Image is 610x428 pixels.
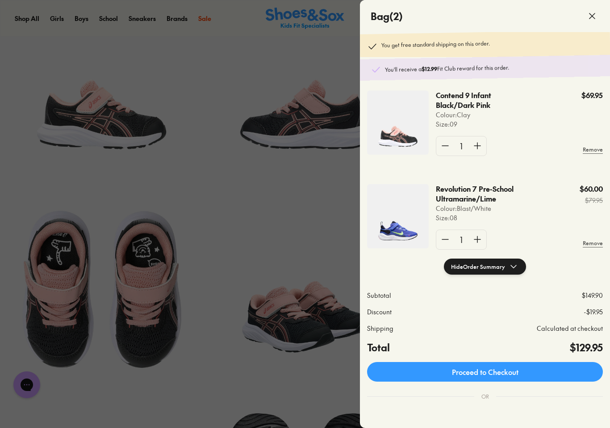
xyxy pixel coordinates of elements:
b: $12.99 [422,65,437,73]
p: $69.95 [581,91,603,100]
s: $79.95 [580,196,603,205]
p: $60.00 [580,184,603,194]
button: HideOrder Summary [444,259,526,275]
p: $149.90 [582,291,603,300]
p: -$19.95 [584,307,603,317]
p: Colour: Blast/White [436,204,576,213]
p: Calculated at checkout [537,324,603,333]
div: 1 [454,136,468,156]
h4: $129.95 [570,340,603,355]
button: Open gorgias live chat [4,3,31,30]
a: Proceed to Checkout [367,362,603,382]
p: You'll receive a Fit Club reward for this order. [385,62,599,74]
h4: Total [367,340,390,355]
p: Discount [367,307,392,317]
p: Subtotal [367,291,391,300]
p: You get free standard shipping on this order. [381,39,490,52]
p: Revolution 7 Pre-School Ultramarine/Lime [436,184,547,204]
div: 1 [454,230,468,249]
img: 4-551406.jpg [367,91,429,155]
p: Size : 09 [436,119,547,129]
p: Colour: Clay [436,110,547,119]
p: Contend 9 Infant Black/Dark Pink [436,91,525,110]
img: 4-472396.jpg [367,184,429,248]
h4: Bag ( 2 ) [371,9,403,24]
p: Size : 08 [436,213,576,222]
p: Shipping [367,324,393,333]
div: OR [474,385,496,407]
